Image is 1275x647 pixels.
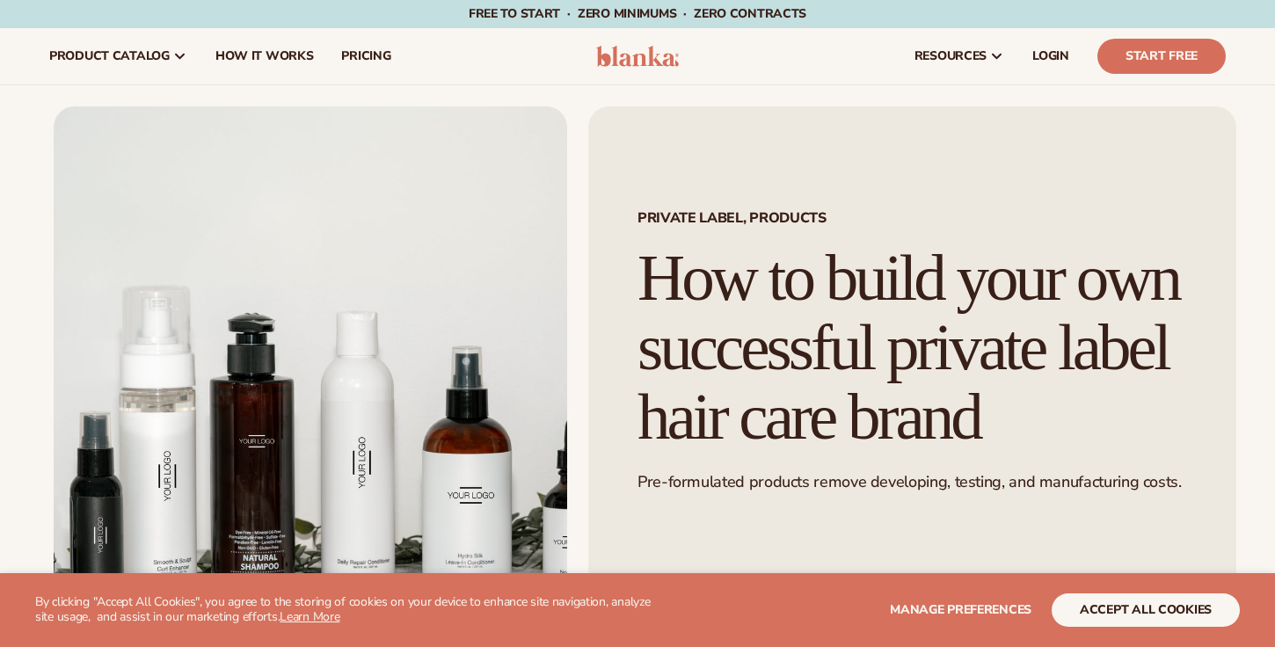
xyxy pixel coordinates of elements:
span: resources [914,49,987,63]
a: Learn More [280,608,339,625]
span: Private label, Products [637,211,1187,225]
span: How It Works [215,49,314,63]
a: product catalog [35,28,201,84]
span: product catalog [49,49,170,63]
a: How It Works [201,28,328,84]
a: Start Free [1097,39,1226,74]
span: LOGIN [1032,49,1069,63]
p: By clicking "Accept All Cookies", you agree to the storing of cookies on your device to enhance s... [35,595,670,625]
a: pricing [327,28,404,84]
p: Pre-formulated products remove developing, testing, and manufacturing costs. [637,472,1187,492]
span: pricing [341,49,390,63]
span: Free to start · ZERO minimums · ZERO contracts [469,5,806,22]
h1: How to build your own successful private label hair care brand [637,244,1187,451]
span: Manage preferences [890,601,1031,618]
img: logo [596,46,680,67]
button: accept all cookies [1052,593,1240,627]
button: Manage preferences [890,593,1031,627]
a: LOGIN [1018,28,1083,84]
a: resources [900,28,1018,84]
